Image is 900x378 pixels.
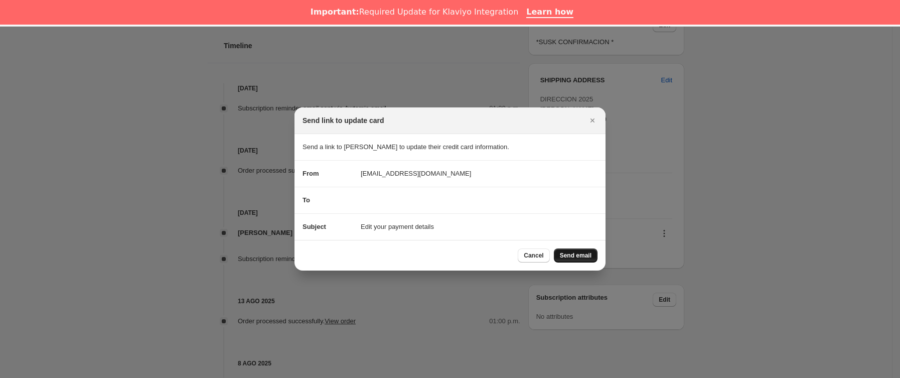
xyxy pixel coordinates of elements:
[303,142,597,152] p: Send a link to [PERSON_NAME] to update their credit card information.
[311,7,359,17] b: Important:
[303,115,384,125] h2: Send link to update card
[303,196,310,204] span: To
[361,169,471,179] span: [EMAIL_ADDRESS][DOMAIN_NAME]
[311,7,518,17] div: Required Update for Klaviyo Integration
[585,113,599,128] button: Cerrar
[303,223,326,230] span: Subject
[560,251,591,260] span: Send email
[526,7,573,18] a: Learn how
[303,170,319,177] span: From
[554,248,597,263] button: Send email
[518,248,549,263] button: Cancel
[361,222,434,232] span: Edit your payment details
[524,251,543,260] span: Cancel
